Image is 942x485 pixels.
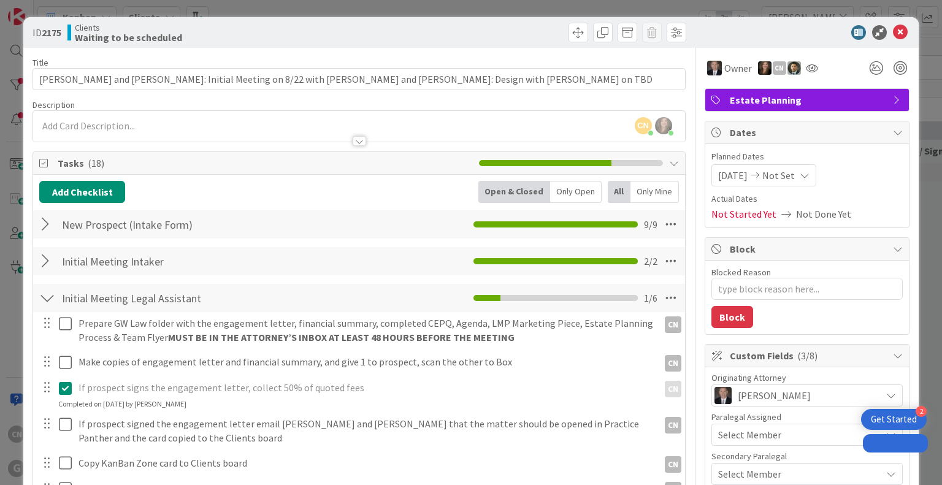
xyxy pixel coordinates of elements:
span: [PERSON_NAME] [738,388,811,403]
span: Select Member [718,467,781,481]
span: ( 18 ) [88,157,104,169]
div: Get Started [871,413,917,426]
span: 9 / 9 [644,217,657,232]
img: 5nPd4YiDM5sLtnxq4pW8Zt4CknJ7ZlaX.jpg [655,117,672,134]
button: Add Checklist [39,181,125,203]
input: type card name here... [33,68,685,90]
div: Originating Attorney [711,373,903,382]
img: CG [787,61,801,75]
label: Blocked Reason [711,267,771,278]
span: [DATE] [718,168,748,183]
span: Block [730,242,887,256]
span: Owner [724,61,752,75]
strong: MUST BE IN THE ATTORNEY’S INBOX AT LEAST 48 HOURS BEFORE THE MEETING [168,331,515,343]
div: CN [665,456,681,473]
span: Not Done Yet [796,207,851,221]
div: Open & Closed [478,181,550,203]
img: SB [758,61,772,75]
span: Planned Dates [711,150,903,163]
div: CN [665,381,681,397]
b: Waiting to be scheduled [75,32,182,42]
span: Custom Fields [730,348,887,363]
b: 2175 [42,26,61,39]
span: Select Member [718,427,781,442]
span: Not Started Yet [711,207,776,221]
span: ( 3/8 ) [797,349,818,362]
span: Description [33,99,75,110]
div: CN [773,61,786,75]
span: Dates [730,125,887,140]
span: Estate Planning [730,93,887,107]
div: Completed on [DATE] by [PERSON_NAME] [58,399,186,410]
input: Add Checklist... [58,287,334,309]
input: Add Checklist... [58,250,334,272]
span: 1 / 6 [644,291,657,305]
div: Open Get Started checklist, remaining modules: 2 [861,409,927,430]
p: If prospect signed the engagement letter email [PERSON_NAME] and [PERSON_NAME] that the matter sh... [78,417,654,445]
div: CN [665,316,681,333]
span: Tasks [58,156,472,170]
div: Only Mine [630,181,679,203]
p: If prospect signs the engagement letter, collect 50% of quoted fees [78,381,654,395]
div: Secondary Paralegal [711,452,903,460]
div: CN [665,417,681,433]
span: Not Set [762,168,795,183]
span: CN [635,117,652,134]
span: Clients [75,23,182,32]
div: All [608,181,630,203]
p: Prepare GW Law folder with the engagement letter, financial summary, completed CEPQ, Agenda, LMP ... [78,316,654,344]
span: ID [33,25,61,40]
img: BG [714,387,732,404]
div: Paralegal Assigned [711,413,903,421]
label: Title [33,57,48,68]
div: 2 [916,406,927,417]
img: BG [707,61,722,75]
span: 2 / 2 [644,254,657,269]
p: Copy KanBan Zone card to Clients board [78,456,654,470]
span: Actual Dates [711,193,903,205]
button: Block [711,306,753,328]
div: CN [665,355,681,372]
input: Add Checklist... [58,213,334,235]
p: Make copies of engagement letter and financial summary, and give 1 to prospect, scan the other to... [78,355,654,369]
div: Only Open [550,181,602,203]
